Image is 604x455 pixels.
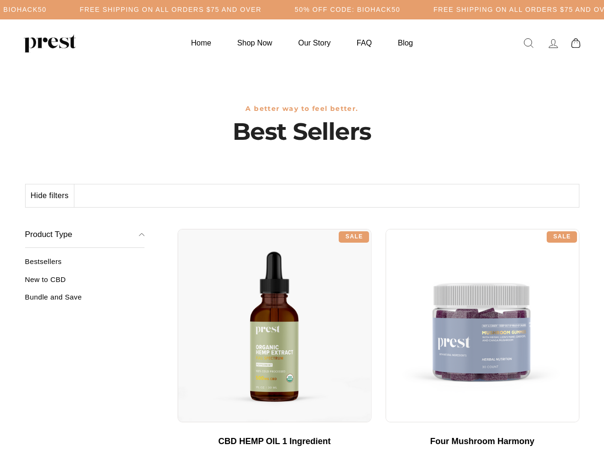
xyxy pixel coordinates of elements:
[24,34,76,53] img: PREST ORGANICS
[295,6,400,14] h5: 50% OFF CODE: BIOHACK50
[187,437,362,447] div: CBD HEMP OIL 1 Ingredient
[179,34,223,52] a: Home
[25,222,145,248] button: Product Type
[25,293,145,309] a: Bundle and Save
[25,118,579,146] h1: Best Sellers
[80,6,261,14] h5: Free Shipping on all orders $75 and over
[345,34,384,52] a: FAQ
[25,275,145,291] a: New to CBD
[225,34,284,52] a: Shop Now
[287,34,343,52] a: Our Story
[25,105,579,113] h3: A better way to feel better.
[395,437,570,447] div: Four Mushroom Harmony
[179,34,424,52] ul: Primary
[339,231,369,243] div: Sale
[386,34,425,52] a: Blog
[26,184,74,207] button: Hide filters
[547,231,577,243] div: Sale
[25,257,145,273] a: Bestsellers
